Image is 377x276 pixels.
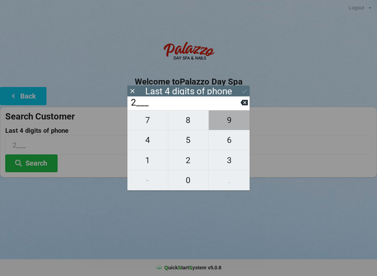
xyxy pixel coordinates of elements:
span: 4 [127,133,168,147]
span: 1 [127,153,168,168]
span: 2 [168,153,209,168]
span: 7 [127,113,168,128]
div: Last 4 digits of phone [145,88,232,95]
button: 2 [168,150,209,170]
button: 5 [168,130,209,150]
span: 0 [168,173,209,188]
button: 7 [127,110,168,130]
span: 6 [209,133,250,147]
button: 8 [168,110,209,130]
button: 0 [168,170,209,190]
span: 8 [168,113,209,128]
button: 4 [127,130,168,150]
button: 9 [209,110,250,130]
button: 1 [127,150,168,170]
span: 5 [168,133,209,147]
button: 3 [209,150,250,170]
button: 6 [209,130,250,150]
span: 9 [209,113,250,128]
span: 3 [209,153,250,168]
